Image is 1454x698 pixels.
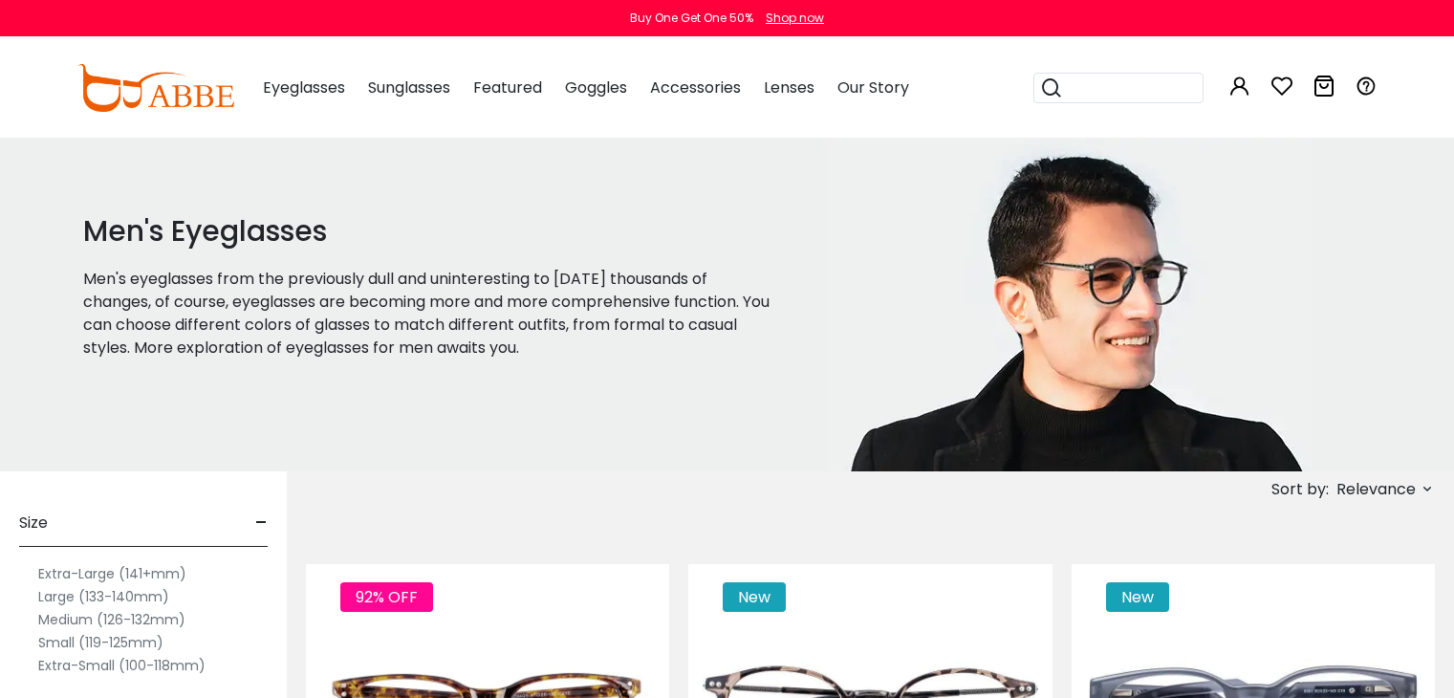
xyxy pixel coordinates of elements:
img: abbeglasses.com [77,64,234,112]
span: Relevance [1336,472,1416,507]
a: Shop now [756,10,824,26]
div: Buy One Get One 50% [630,10,753,27]
span: Goggles [565,76,627,98]
span: Eyeglasses [263,76,345,98]
span: New [1106,582,1169,612]
span: Size [19,500,48,546]
span: New [723,582,786,612]
label: Medium (126-132mm) [38,608,185,631]
span: 92% OFF [340,582,433,612]
img: men's eyeglasses [826,137,1312,471]
span: Featured [473,76,542,98]
span: Sunglasses [368,76,450,98]
span: Sort by: [1271,478,1329,500]
span: - [255,500,268,546]
p: Men's eyeglasses from the previously dull and uninteresting to [DATE] thousands of changes, of co... [83,268,779,360]
label: Extra-Large (141+mm) [38,562,186,585]
span: Accessories [650,76,741,98]
label: Large (133-140mm) [38,585,169,608]
span: Lenses [764,76,814,98]
div: Shop now [766,10,824,27]
h1: Men's Eyeglasses [83,214,779,249]
span: Our Story [837,76,909,98]
label: Small (119-125mm) [38,631,163,654]
label: Extra-Small (100-118mm) [38,654,206,677]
